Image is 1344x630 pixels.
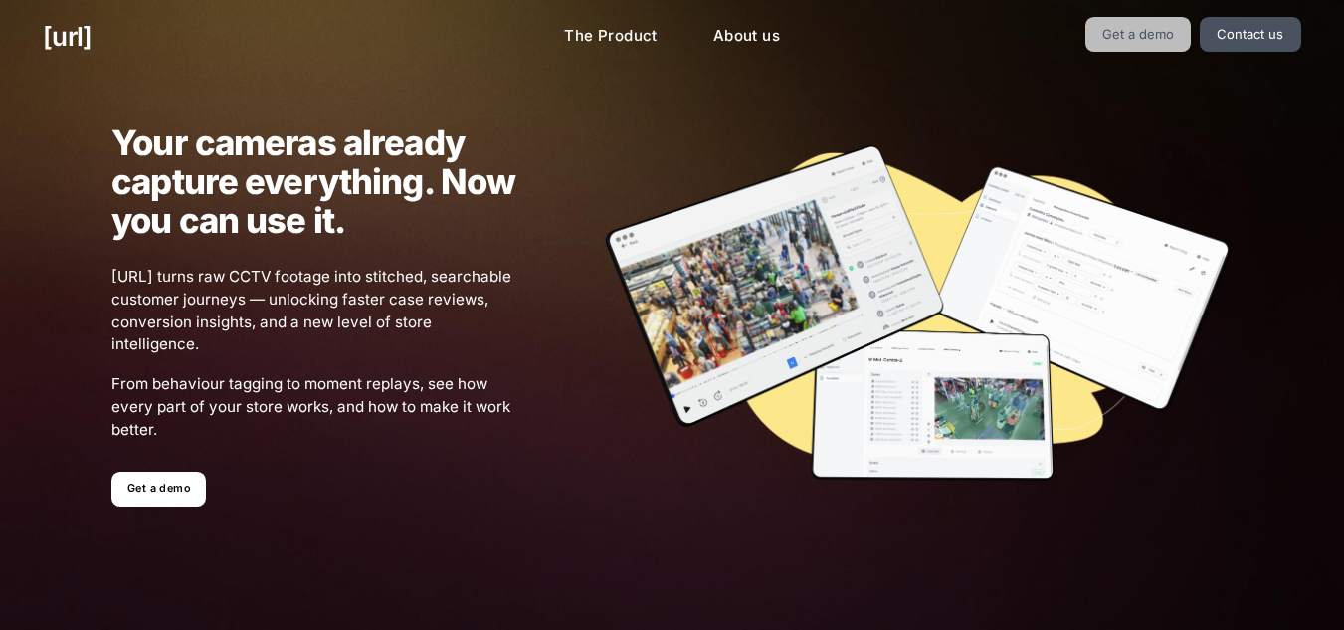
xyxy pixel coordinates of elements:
[548,17,673,56] a: The Product
[111,373,516,441] span: From behaviour tagging to moment replays, see how every part of your store works, and how to make...
[111,266,516,356] span: [URL] turns raw CCTV footage into stitched, searchable customer journeys — unlocking faster case ...
[111,472,206,507] a: Get a demo
[111,123,516,240] h1: Your cameras already capture everything. Now you can use it.
[43,17,92,56] a: [URL]
[697,17,796,56] a: About us
[1200,17,1301,52] a: Contact us
[1085,17,1192,52] a: Get a demo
